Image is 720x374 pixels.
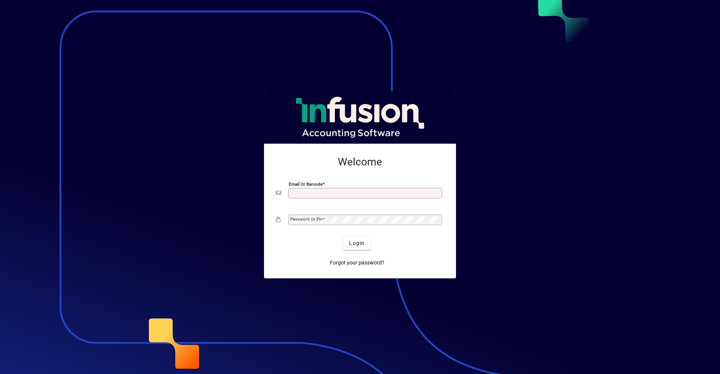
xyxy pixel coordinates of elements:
[349,239,364,247] span: Login
[327,256,387,269] a: Forgot your password?
[290,216,322,222] mat-label: Password or Pin
[276,156,444,168] h2: Welcome
[289,182,322,187] mat-label: Email or Barcode
[343,236,370,250] button: Login
[330,259,384,267] span: Forgot your password?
